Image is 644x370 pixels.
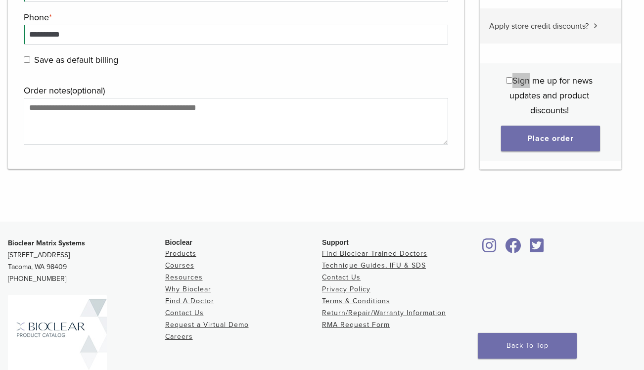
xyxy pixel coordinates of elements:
button: Place order [501,125,600,151]
a: Careers [165,332,193,341]
label: Phone [24,10,446,25]
img: caret.svg [594,23,598,28]
label: Order notes [24,83,446,98]
span: (optional) [70,85,105,96]
a: Request a Virtual Demo [165,321,249,329]
strong: Bioclear Matrix Systems [8,239,85,247]
a: Bioclear [479,244,500,254]
a: Privacy Policy [322,285,370,293]
a: Contact Us [165,309,204,317]
span: Sign me up for news updates and product discounts! [509,75,593,115]
span: Bioclear [165,238,192,246]
a: Technique Guides, IFU & SDS [322,261,426,270]
span: Support [322,238,349,246]
a: Products [165,249,196,258]
a: Contact Us [322,273,361,281]
a: Why Bioclear [165,285,211,293]
p: [STREET_ADDRESS] Tacoma, WA 98409 [PHONE_NUMBER] [8,237,165,285]
a: Back To Top [478,333,577,359]
input: Save as default billing [24,56,30,63]
input: Sign me up for news updates and product discounts! [506,77,512,83]
a: Courses [165,261,194,270]
label: Save as default billing [24,52,446,67]
a: Resources [165,273,203,281]
a: Find A Doctor [165,297,214,305]
a: Bioclear [527,244,548,254]
a: Find Bioclear Trained Doctors [322,249,427,258]
a: Bioclear [502,244,525,254]
a: Terms & Conditions [322,297,390,305]
a: Return/Repair/Warranty Information [322,309,446,317]
a: RMA Request Form [322,321,390,329]
span: Apply store credit discounts? [489,21,589,31]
